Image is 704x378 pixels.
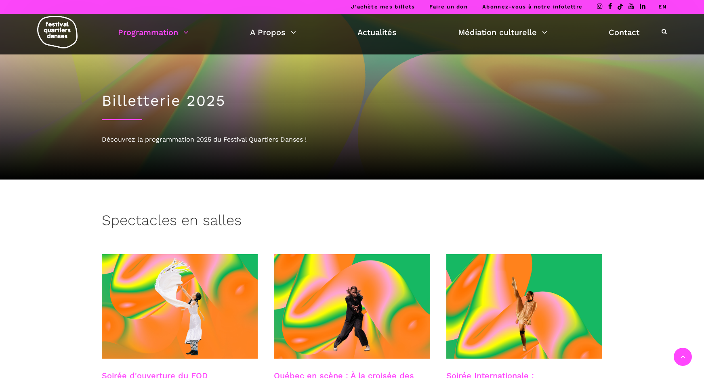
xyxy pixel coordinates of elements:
h3: Spectacles en salles [102,212,242,232]
h1: Billetterie 2025 [102,92,603,110]
a: Abonnez-vous à notre infolettre [482,4,582,10]
a: Programmation [118,25,189,39]
a: Médiation culturelle [458,25,547,39]
img: logo-fqd-med [37,16,78,48]
a: Contact [609,25,639,39]
a: J’achète mes billets [351,4,415,10]
a: Actualités [357,25,397,39]
a: Faire un don [429,4,468,10]
a: EN [658,4,667,10]
a: A Propos [250,25,296,39]
div: Découvrez la programmation 2025 du Festival Quartiers Danses ! [102,134,603,145]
